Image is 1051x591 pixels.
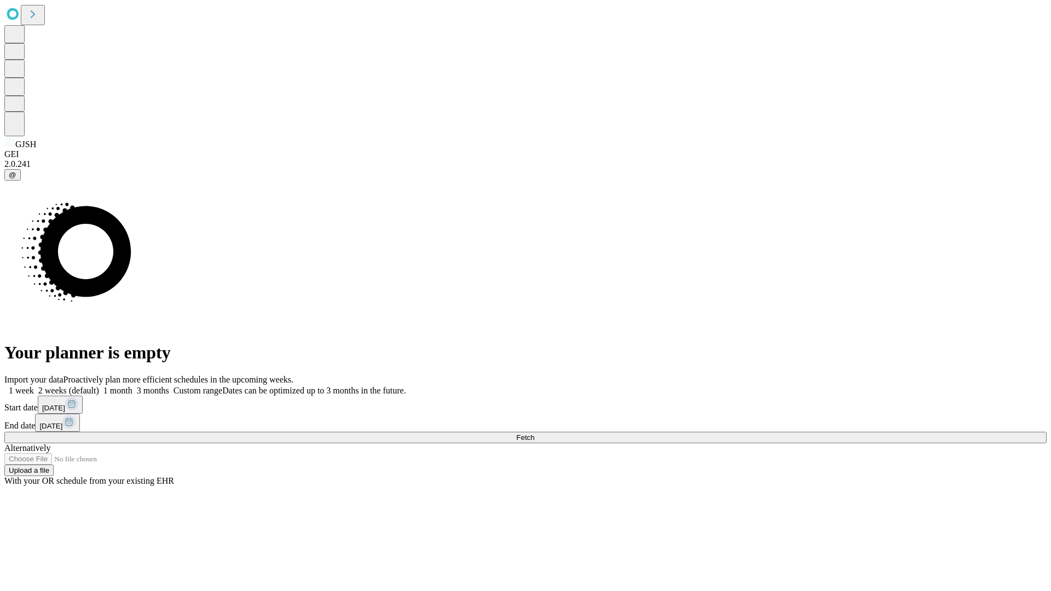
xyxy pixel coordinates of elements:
span: [DATE] [39,422,62,430]
button: Fetch [4,432,1047,443]
span: Custom range [174,386,222,395]
div: Start date [4,396,1047,414]
span: 1 week [9,386,34,395]
span: 3 months [137,386,169,395]
button: [DATE] [38,396,83,414]
button: [DATE] [35,414,80,432]
span: With your OR schedule from your existing EHR [4,476,174,485]
button: Upload a file [4,465,54,476]
span: @ [9,171,16,179]
div: End date [4,414,1047,432]
span: [DATE] [42,404,65,412]
span: 1 month [103,386,132,395]
div: GEI [4,149,1047,159]
span: Dates can be optimized up to 3 months in the future. [222,386,406,395]
h1: Your planner is empty [4,343,1047,363]
span: 2 weeks (default) [38,386,99,395]
span: Proactively plan more efficient schedules in the upcoming weeks. [63,375,293,384]
span: Fetch [516,433,534,442]
span: Alternatively [4,443,50,453]
div: 2.0.241 [4,159,1047,169]
button: @ [4,169,21,181]
span: Import your data [4,375,63,384]
span: GJSH [15,140,36,149]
